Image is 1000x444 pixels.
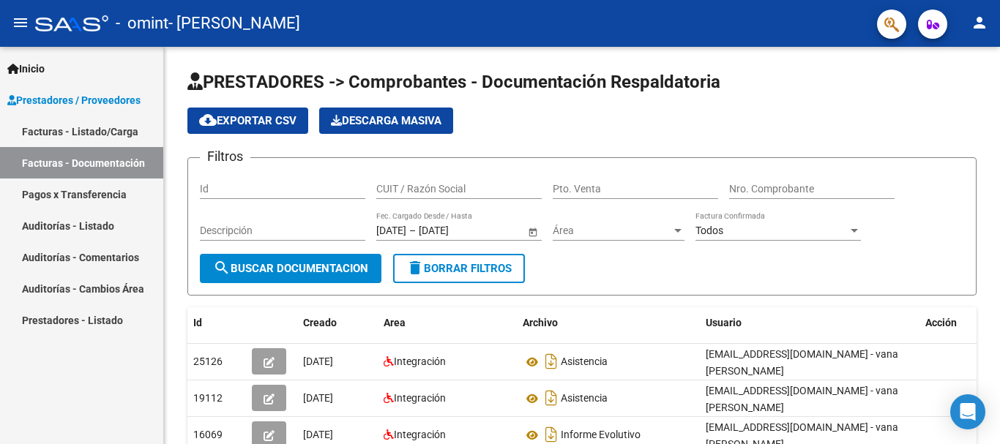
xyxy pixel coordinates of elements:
button: Exportar CSV [187,108,308,134]
span: Asistencia [561,356,608,368]
i: Descargar documento [542,386,561,410]
span: Integración [394,429,446,440]
span: Área [553,225,671,237]
span: Exportar CSV [199,114,296,127]
button: Open calendar [525,224,540,239]
span: [EMAIL_ADDRESS][DOMAIN_NAME] - vana [PERSON_NAME] [706,385,898,413]
span: – [409,225,416,237]
span: Todos [695,225,723,236]
span: Acción [925,317,957,328]
input: Fecha inicio [376,225,406,237]
span: 16069 [193,429,223,440]
span: Buscar Documentacion [213,262,368,275]
datatable-header-cell: Area [378,307,517,339]
span: Integración [394,355,446,367]
span: Informe Evolutivo [561,429,641,441]
span: Usuario [706,317,742,328]
span: - omint [116,7,168,39]
div: Open Intercom Messenger [950,394,985,429]
mat-icon: menu [12,14,29,31]
span: Integración [394,392,446,404]
span: [DATE] [303,429,333,440]
span: 25126 [193,355,223,367]
span: 19112 [193,392,223,404]
datatable-header-cell: Acción [919,307,993,339]
input: Fecha fin [419,225,490,237]
span: Descarga Masiva [331,114,441,127]
button: Descarga Masiva [319,108,453,134]
span: PRESTADORES -> Comprobantes - Documentación Respaldatoria [187,72,720,92]
span: - [PERSON_NAME] [168,7,300,39]
mat-icon: search [213,259,231,276]
datatable-header-cell: Creado [297,307,378,339]
mat-icon: delete [406,259,424,276]
span: Archivo [523,317,558,328]
h3: Filtros [200,146,250,167]
span: Asistencia [561,393,608,405]
span: Inicio [7,61,45,77]
datatable-header-cell: Id [187,307,246,339]
datatable-header-cell: Archivo [517,307,700,339]
span: Area [384,317,406,328]
span: [EMAIL_ADDRESS][DOMAIN_NAME] - vana [PERSON_NAME] [706,348,898,377]
span: [DATE] [303,355,333,367]
app-download-masive: Descarga masiva de comprobantes (adjuntos) [319,108,453,134]
i: Descargar documento [542,350,561,373]
mat-icon: cloud_download [199,111,217,129]
mat-icon: person [971,14,988,31]
span: Prestadores / Proveedores [7,92,141,108]
button: Borrar Filtros [393,254,525,283]
span: Borrar Filtros [406,262,512,275]
span: Creado [303,317,337,328]
datatable-header-cell: Usuario [700,307,919,339]
span: Id [193,317,202,328]
span: [DATE] [303,392,333,404]
button: Buscar Documentacion [200,254,381,283]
